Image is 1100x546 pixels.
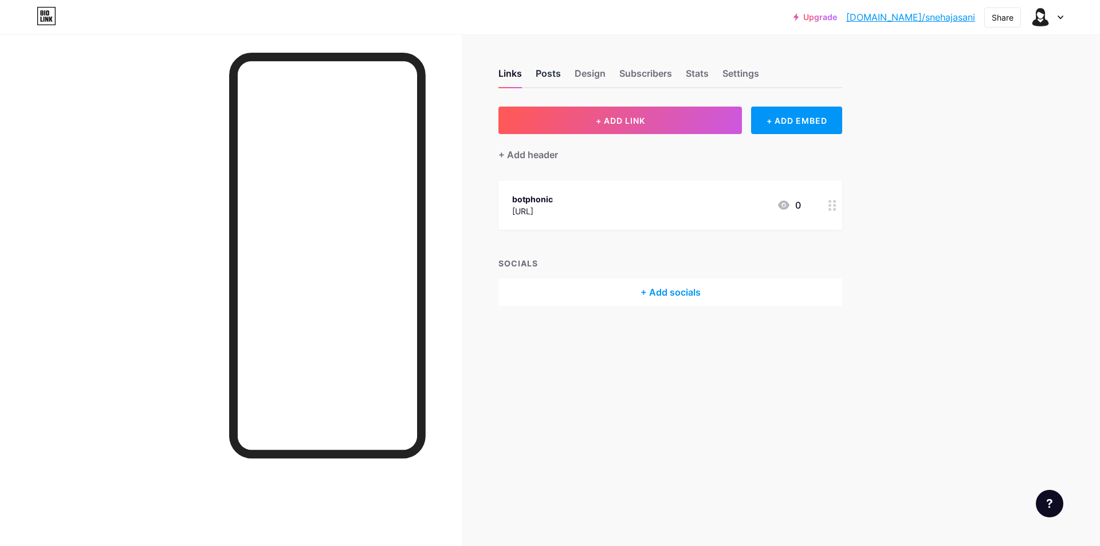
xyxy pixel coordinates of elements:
[751,107,842,134] div: + ADD EMBED
[498,148,558,162] div: + Add header
[992,11,1013,23] div: Share
[498,278,842,306] div: + Add socials
[793,13,837,22] a: Upgrade
[777,198,801,212] div: 0
[846,10,975,24] a: [DOMAIN_NAME]/snehajasani
[536,66,561,87] div: Posts
[498,107,742,134] button: + ADD LINK
[722,66,759,87] div: Settings
[498,257,842,269] div: SOCIALS
[686,66,709,87] div: Stats
[575,66,606,87] div: Design
[512,193,553,205] div: botphonic
[512,205,553,217] div: [URL]
[498,66,522,87] div: Links
[596,116,645,125] span: + ADD LINK
[1030,6,1051,28] img: snehajasani
[619,66,672,87] div: Subscribers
